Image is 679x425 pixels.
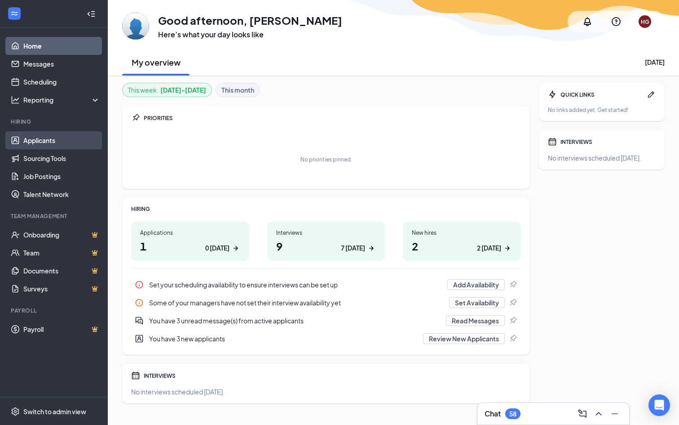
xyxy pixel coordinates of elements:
[23,185,100,203] a: Talent Network
[131,312,521,330] a: DoubleChatActiveYou have 3 unread message(s) from active applicantsRead MessagesPin
[446,315,505,326] button: Read Messages
[548,90,557,99] svg: Bolt
[641,18,649,26] div: HG
[423,333,505,344] button: Review New Applicants
[131,387,521,396] div: No interviews scheduled [DATE].
[160,85,206,95] b: [DATE] - [DATE]
[135,298,144,307] svg: Info
[11,212,98,220] div: Team Management
[11,407,20,416] svg: Settings
[11,307,98,314] div: Payroll
[140,238,240,254] h1: 1
[144,372,521,380] div: INTERVIEWS
[131,222,249,261] a: Applications10 [DATE]ArrowRight
[131,312,521,330] div: You have 3 unread message(s) from active applicants
[267,222,385,261] a: Interviews97 [DATE]ArrowRight
[300,156,352,163] div: No priorities pinned.
[23,95,101,104] div: Reporting
[11,95,20,104] svg: Analysis
[131,371,140,380] svg: Calendar
[503,244,512,253] svg: ArrowRight
[131,294,521,312] div: Some of your managers have not set their interview availability yet
[87,9,96,18] svg: Collapse
[221,85,254,95] b: This month
[122,13,149,40] img: Henry Gustafson
[149,316,441,325] div: You have 3 unread message(s) from active applicants
[128,85,206,95] div: This week :
[23,320,100,338] a: PayrollCrown
[648,394,670,416] div: Open Intercom Messenger
[582,16,593,27] svg: Notifications
[205,243,229,253] div: 0 [DATE]
[23,244,100,262] a: TeamCrown
[140,229,240,237] div: Applications
[23,262,100,280] a: DocumentsCrown
[132,57,181,68] h2: My overview
[611,16,622,27] svg: QuestionInfo
[149,280,442,289] div: Set your scheduling availability to ensure interviews can be set up
[158,30,342,40] h3: Here’s what your day looks like
[276,229,376,237] div: Interviews
[23,37,100,55] a: Home
[412,238,512,254] h1: 2
[131,205,521,213] div: HIRING
[135,316,144,325] svg: DoubleChatActive
[131,113,140,122] svg: Pin
[23,55,100,73] a: Messages
[508,298,517,307] svg: Pin
[560,138,656,146] div: INTERVIEWS
[131,276,521,294] div: Set your scheduling availability to ensure interviews can be set up
[23,407,86,416] div: Switch to admin view
[23,131,100,149] a: Applicants
[509,410,516,418] div: 58
[647,90,656,99] svg: Pen
[149,334,418,343] div: You have 3 new applicants
[560,91,643,98] div: QUICK LINKS
[276,238,376,254] h1: 9
[591,407,606,421] button: ChevronUp
[609,408,620,419] svg: Minimize
[447,279,505,290] button: Add Availability
[593,408,604,419] svg: ChevronUp
[341,243,365,253] div: 7 [DATE]
[23,226,100,244] a: OnboardingCrown
[645,58,665,67] div: [DATE]
[577,408,588,419] svg: ComposeMessage
[548,153,656,162] div: No interviews scheduled [DATE].
[131,276,521,294] a: InfoSet your scheduling availability to ensure interviews can be set upAdd AvailabilityPin
[131,294,521,312] a: InfoSome of your managers have not set their interview availability yetSet AvailabilityPin
[135,334,144,343] svg: UserEntity
[548,137,557,146] svg: Calendar
[135,280,144,289] svg: Info
[23,149,100,167] a: Sourcing Tools
[508,334,517,343] svg: Pin
[608,407,622,421] button: Minimize
[412,229,512,237] div: New hires
[158,13,342,28] h1: Good afternoon, [PERSON_NAME]
[548,106,656,114] div: No links added yet. Get started!
[367,244,376,253] svg: ArrowRight
[403,222,521,261] a: New hires22 [DATE]ArrowRight
[23,280,100,298] a: SurveysCrown
[23,73,100,91] a: Scheduling
[144,114,521,122] div: PRIORITIES
[508,280,517,289] svg: Pin
[11,118,98,125] div: Hiring
[508,316,517,325] svg: Pin
[10,9,19,18] svg: WorkstreamLogo
[149,298,444,307] div: Some of your managers have not set their interview availability yet
[485,409,501,419] h3: Chat
[449,297,505,308] button: Set Availability
[575,407,590,421] button: ComposeMessage
[23,167,100,185] a: Job Postings
[131,330,521,348] div: You have 3 new applicants
[231,244,240,253] svg: ArrowRight
[131,330,521,348] a: UserEntityYou have 3 new applicantsReview New ApplicantsPin
[477,243,501,253] div: 2 [DATE]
